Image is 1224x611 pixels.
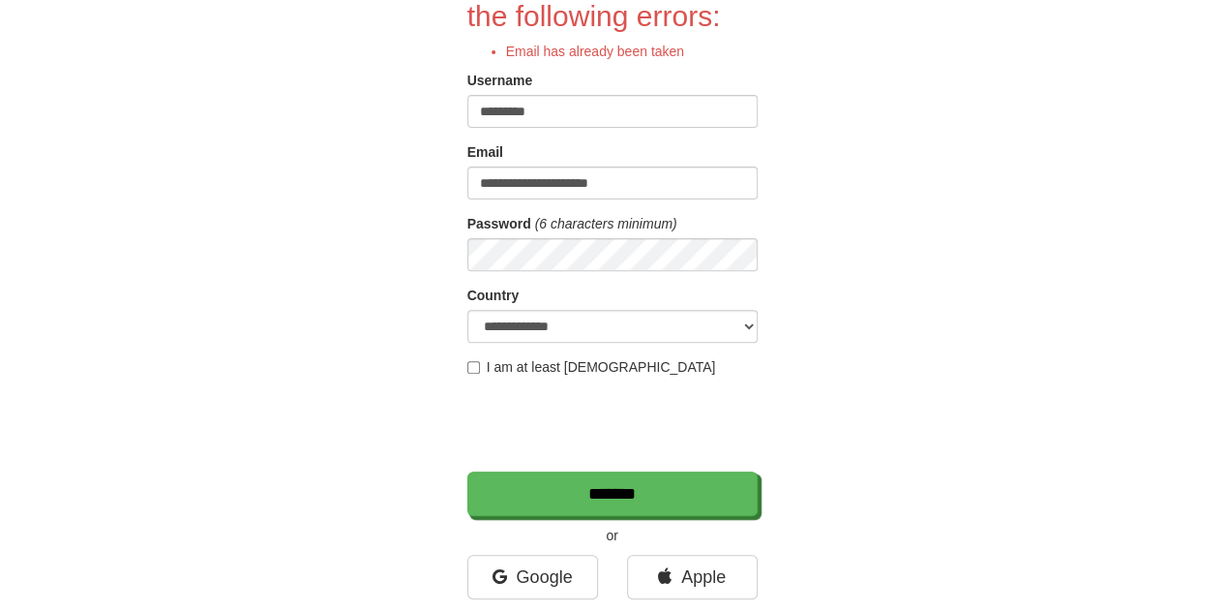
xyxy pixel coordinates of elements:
[467,555,598,599] a: Google
[467,357,716,377] label: I am at least [DEMOGRAPHIC_DATA]
[627,555,758,599] a: Apple
[467,71,533,90] label: Username
[467,361,480,374] input: I am at least [DEMOGRAPHIC_DATA]
[467,214,531,233] label: Password
[467,386,761,462] iframe: reCAPTCHA
[467,286,520,305] label: Country
[506,42,758,61] li: Email has already been taken
[467,526,758,545] p: or
[535,216,677,231] em: (6 characters minimum)
[467,142,503,162] label: Email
